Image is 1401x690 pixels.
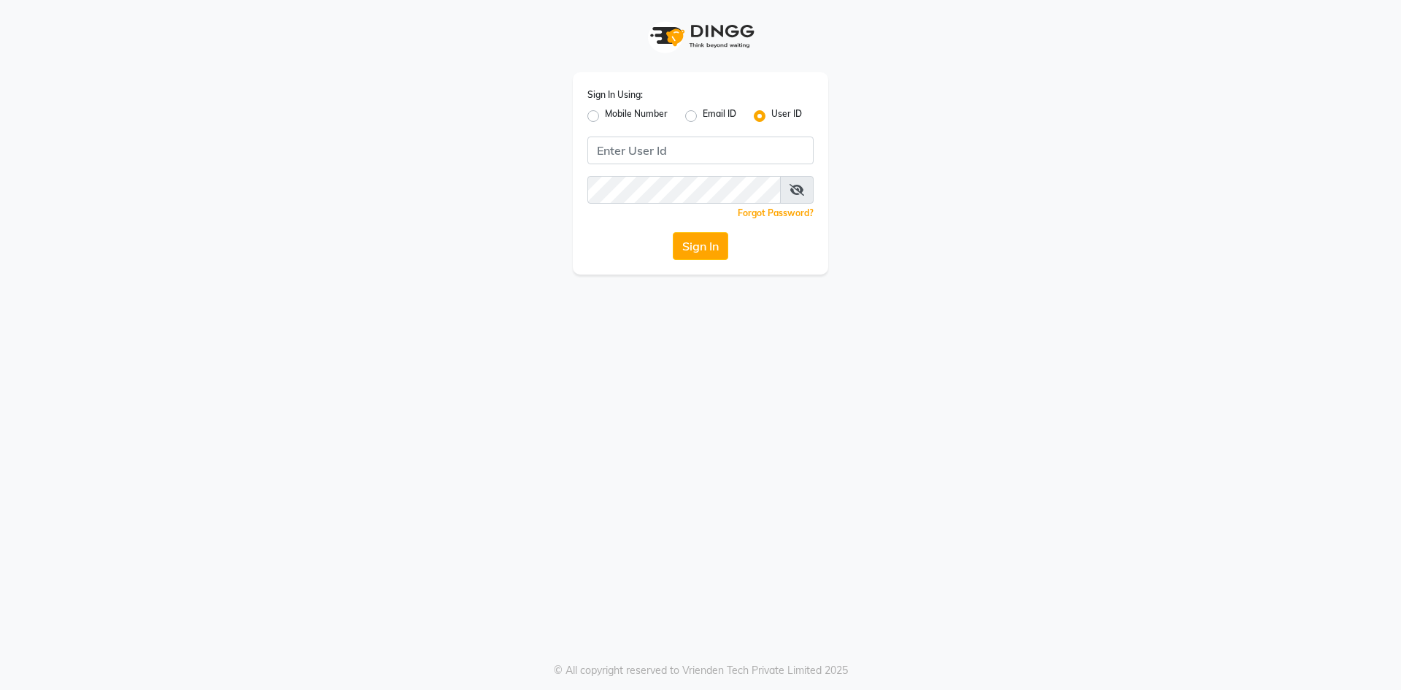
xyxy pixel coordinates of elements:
label: Mobile Number [605,107,668,125]
label: Sign In Using: [587,88,643,101]
label: User ID [771,107,802,125]
a: Forgot Password? [738,207,814,218]
img: logo1.svg [642,15,759,58]
label: Email ID [703,107,736,125]
input: Username [587,137,814,164]
button: Sign In [673,232,728,260]
input: Username [587,176,781,204]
